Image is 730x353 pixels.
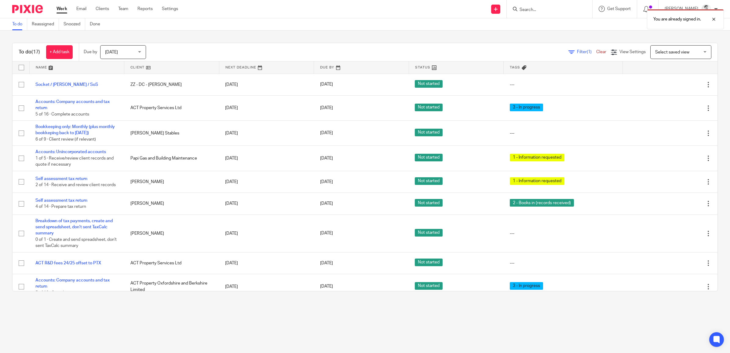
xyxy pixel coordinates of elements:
[596,50,606,54] a: Clear
[219,121,314,146] td: [DATE]
[35,261,101,265] a: ACT R&D fees 24/25 offset to PTX
[510,66,520,69] span: Tags
[415,282,443,290] span: Not started
[124,171,219,193] td: [PERSON_NAME]
[320,106,333,110] span: [DATE]
[35,137,96,142] span: 6 of 9 · Client review (if relevant)
[124,274,219,299] td: ACT Property Oxfordshire and Berkshire Limited
[35,278,110,289] a: Accounts: Company accounts and tax return
[510,260,617,266] div: ---
[320,261,333,265] span: [DATE]
[510,230,617,237] div: ---
[320,285,333,289] span: [DATE]
[96,6,109,12] a: Clients
[619,50,646,54] span: View Settings
[35,177,87,181] a: Self assessment tax return
[510,130,617,136] div: ---
[124,121,219,146] td: [PERSON_NAME] Stables
[64,18,85,30] a: Snoozed
[31,50,40,54] span: (17)
[124,215,219,252] td: [PERSON_NAME]
[415,199,443,207] span: Not started
[219,193,314,215] td: [DATE]
[587,50,592,54] span: (1)
[219,171,314,193] td: [DATE]
[124,146,219,171] td: Papi Gas and Building Maintenance
[415,104,443,111] span: Not started
[510,199,574,207] span: 2 - Books in (records received)
[12,5,43,13] img: Pixie
[84,49,97,55] p: Due by
[35,125,115,135] a: Bookkeeping only: Monthly (plus monthly bookkeping back to [DATE])
[415,80,443,88] span: Not started
[320,231,333,236] span: [DATE]
[19,49,40,55] h1: To do
[12,18,27,30] a: To do
[35,183,116,187] span: 2 of 14 · Receive and review client records
[320,201,333,206] span: [DATE]
[510,154,564,161] span: 1 - Information requested
[35,198,87,203] a: Self assessment tax return
[701,4,711,14] img: Dave_2025.jpg
[118,6,128,12] a: Team
[219,215,314,252] td: [DATE]
[320,180,333,184] span: [DATE]
[105,50,118,54] span: [DATE]
[320,83,333,87] span: [DATE]
[35,100,110,110] a: Accounts: Company accounts and tax return
[510,282,543,290] span: 3 - In progress
[124,95,219,120] td: ACT Property Services Ltd
[35,291,89,295] span: 5 of 16 · Complete accounts
[35,205,86,209] span: 4 of 14 · Prepare tax return
[415,259,443,266] span: Not started
[137,6,153,12] a: Reports
[35,237,117,248] span: 0 of 1 · Create and send spreadsheet, don't sent TaxCalc summary
[655,50,689,54] span: Select saved view
[76,6,86,12] a: Email
[35,112,89,116] span: 5 of 16 · Complete accounts
[90,18,105,30] a: Done
[320,156,333,160] span: [DATE]
[46,45,73,59] a: + Add task
[219,274,314,299] td: [DATE]
[415,229,443,237] span: Not started
[415,177,443,185] span: Not started
[510,82,617,88] div: ---
[510,177,564,185] span: 1 - Information requested
[124,74,219,95] td: ZZ - DC - [PERSON_NAME]
[219,95,314,120] td: [DATE]
[35,219,113,236] a: Breakdown of tax payments, create and send spreadsheet, don't sent TaxCalc summary
[162,6,178,12] a: Settings
[320,131,333,135] span: [DATE]
[32,18,59,30] a: Reassigned
[415,129,443,136] span: Not started
[653,16,701,22] p: You are already signed in.
[415,154,443,161] span: Not started
[124,252,219,274] td: ACT Property Services Ltd
[57,6,67,12] a: Work
[219,252,314,274] td: [DATE]
[510,104,543,111] span: 3 - In progress
[124,193,219,215] td: [PERSON_NAME]
[219,74,314,95] td: [DATE]
[35,150,106,154] a: Accounts: Unincorporated accounts
[35,156,114,167] span: 1 of 5 · Receive/review client records and quote if necessary
[577,50,596,54] span: Filter
[35,83,98,87] a: Socket / [PERSON_NAME] / SoS
[219,146,314,171] td: [DATE]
